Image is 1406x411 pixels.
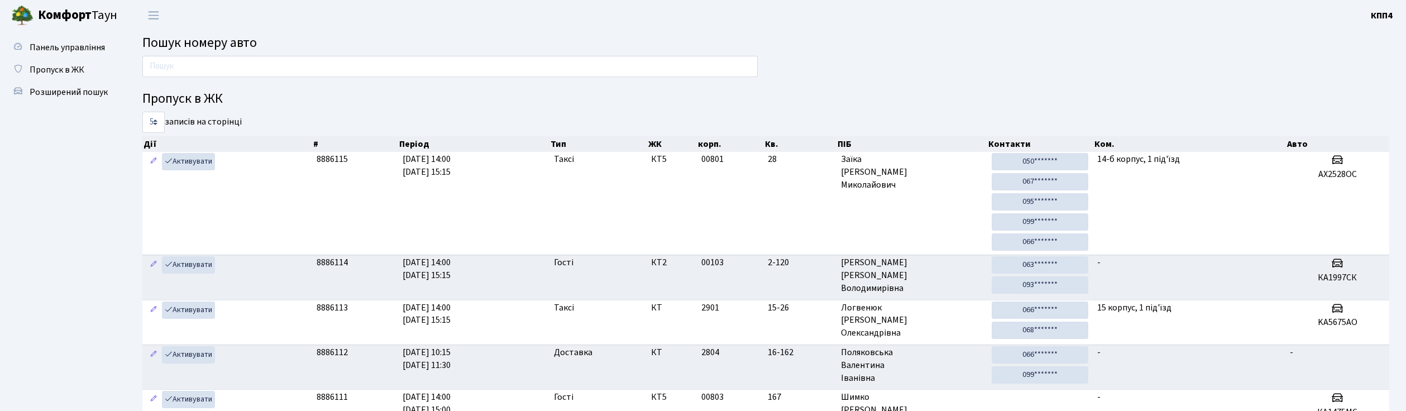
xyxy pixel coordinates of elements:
[162,346,215,364] a: Активувати
[841,302,983,340] span: Логвенюк [PERSON_NAME] Олександрівна
[403,302,451,327] span: [DATE] 14:00 [DATE] 15:15
[554,302,574,314] span: Таксі
[1290,169,1385,180] h5: АХ2528ОС
[697,136,764,152] th: корп.
[651,153,692,166] span: КТ5
[30,41,105,54] span: Панель управління
[403,256,451,281] span: [DATE] 14:00 [DATE] 15:15
[38,6,117,25] span: Таун
[554,256,573,269] span: Гості
[317,153,348,165] span: 8886115
[651,256,692,269] span: КТ2
[403,346,451,371] span: [DATE] 10:15 [DATE] 11:30
[1286,136,1390,152] th: Авто
[147,153,160,170] a: Редагувати
[142,33,257,52] span: Пошук номеру авто
[1093,136,1286,152] th: Ком.
[768,153,831,166] span: 28
[162,302,215,319] a: Активувати
[701,346,719,359] span: 2804
[142,112,165,133] select: записів на сторінці
[30,64,84,76] span: Пропуск в ЖК
[647,136,697,152] th: ЖК
[398,136,550,152] th: Період
[701,391,724,403] span: 00803
[1097,346,1101,359] span: -
[142,136,312,152] th: Дії
[841,346,983,385] span: Поляковська Валентина Іванівна
[768,391,831,404] span: 167
[701,256,724,269] span: 00103
[1097,153,1180,165] span: 14-б корпус, 1 під'їзд
[1097,391,1101,403] span: -
[142,112,242,133] label: записів на сторінці
[317,346,348,359] span: 8886112
[1290,346,1293,359] span: -
[1097,256,1101,269] span: -
[30,86,108,98] span: Розширений пошук
[651,391,692,404] span: КТ5
[651,302,692,314] span: КТ
[317,391,348,403] span: 8886111
[162,153,215,170] a: Активувати
[841,153,983,192] span: Заїка [PERSON_NAME] Миколайович
[317,302,348,314] span: 8886113
[312,136,398,152] th: #
[549,136,647,152] th: Тип
[554,153,574,166] span: Таксі
[317,256,348,269] span: 8886114
[1097,302,1171,314] span: 15 корпус, 1 під'їзд
[651,346,692,359] span: КТ
[11,4,34,27] img: logo.png
[701,153,724,165] span: 00801
[836,136,987,152] th: ПІБ
[147,346,160,364] a: Редагувати
[142,56,758,77] input: Пошук
[987,136,1093,152] th: Контакти
[162,256,215,274] a: Активувати
[1371,9,1393,22] a: КПП4
[147,256,160,274] a: Редагувати
[764,136,836,152] th: Кв.
[554,391,573,404] span: Гості
[554,346,592,359] span: Доставка
[841,256,983,295] span: [PERSON_NAME] [PERSON_NAME] Володимирівна
[768,256,831,269] span: 2-120
[1290,317,1385,328] h5: KA5675AO
[38,6,92,24] b: Комфорт
[768,346,831,359] span: 16-162
[1290,273,1385,283] h5: КА1997СК
[701,302,719,314] span: 2901
[147,391,160,408] a: Редагувати
[403,153,451,178] span: [DATE] 14:00 [DATE] 15:15
[6,36,117,59] a: Панель управління
[147,302,160,319] a: Редагувати
[768,302,831,314] span: 15-26
[142,91,1389,107] h4: Пропуск в ЖК
[140,6,168,25] button: Переключити навігацію
[6,59,117,81] a: Пропуск в ЖК
[162,391,215,408] a: Активувати
[6,81,117,103] a: Розширений пошук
